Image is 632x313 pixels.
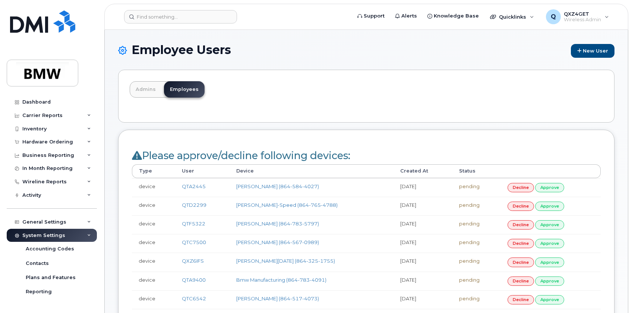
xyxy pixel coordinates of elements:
[236,239,319,245] a: [PERSON_NAME] (864-567-0989)
[182,277,206,283] a: QTA9400
[535,220,564,230] a: approve
[394,197,453,215] td: [DATE]
[182,295,206,301] a: QTC6542
[508,276,534,286] a: decline
[132,178,175,197] td: device
[508,183,534,192] a: decline
[452,253,501,271] td: pending
[118,43,614,58] h1: Employee Users
[394,215,453,234] td: [DATE]
[508,220,534,230] a: decline
[236,221,319,227] a: [PERSON_NAME] (864-783-5797)
[182,202,206,208] a: QTD2299
[452,215,501,234] td: pending
[508,202,534,211] a: decline
[452,178,501,197] td: pending
[132,197,175,215] td: device
[600,281,626,307] iframe: Messenger Launcher
[230,164,394,178] th: Device
[571,44,614,58] a: New User
[535,276,564,286] a: approve
[182,221,205,227] a: QTF5322
[394,253,453,271] td: [DATE]
[130,81,162,98] a: Admins
[394,164,453,178] th: Created At
[508,257,534,267] a: decline
[535,183,564,192] a: approve
[508,295,534,304] a: decline
[132,215,175,234] td: device
[535,239,564,248] a: approve
[236,183,319,189] a: [PERSON_NAME] (864-584-4027)
[394,234,453,253] td: [DATE]
[132,164,175,178] th: Type
[132,253,175,271] td: device
[452,290,501,309] td: pending
[182,183,206,189] a: QTA2445
[175,164,230,178] th: User
[452,197,501,215] td: pending
[132,150,601,161] h2: Please approve/decline following devices:
[535,257,564,267] a: approve
[132,290,175,309] td: device
[182,258,204,264] a: QXZ6IFS
[535,202,564,211] a: approve
[236,202,338,208] a: [PERSON_NAME]-Speed (864-765-4788)
[535,295,564,304] a: approve
[452,164,501,178] th: Status
[236,295,319,301] a: [PERSON_NAME] (864-517-4073)
[394,178,453,197] td: [DATE]
[452,272,501,290] td: pending
[394,290,453,309] td: [DATE]
[452,234,501,253] td: pending
[508,239,534,248] a: decline
[236,258,335,264] a: [PERSON_NAME][DATE] (864-325-1755)
[182,239,206,245] a: QTC7500
[132,272,175,290] td: device
[236,277,326,283] a: Bmw Manufacturing (864-783-4091)
[164,81,205,98] a: Employees
[132,234,175,253] td: device
[394,272,453,290] td: [DATE]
